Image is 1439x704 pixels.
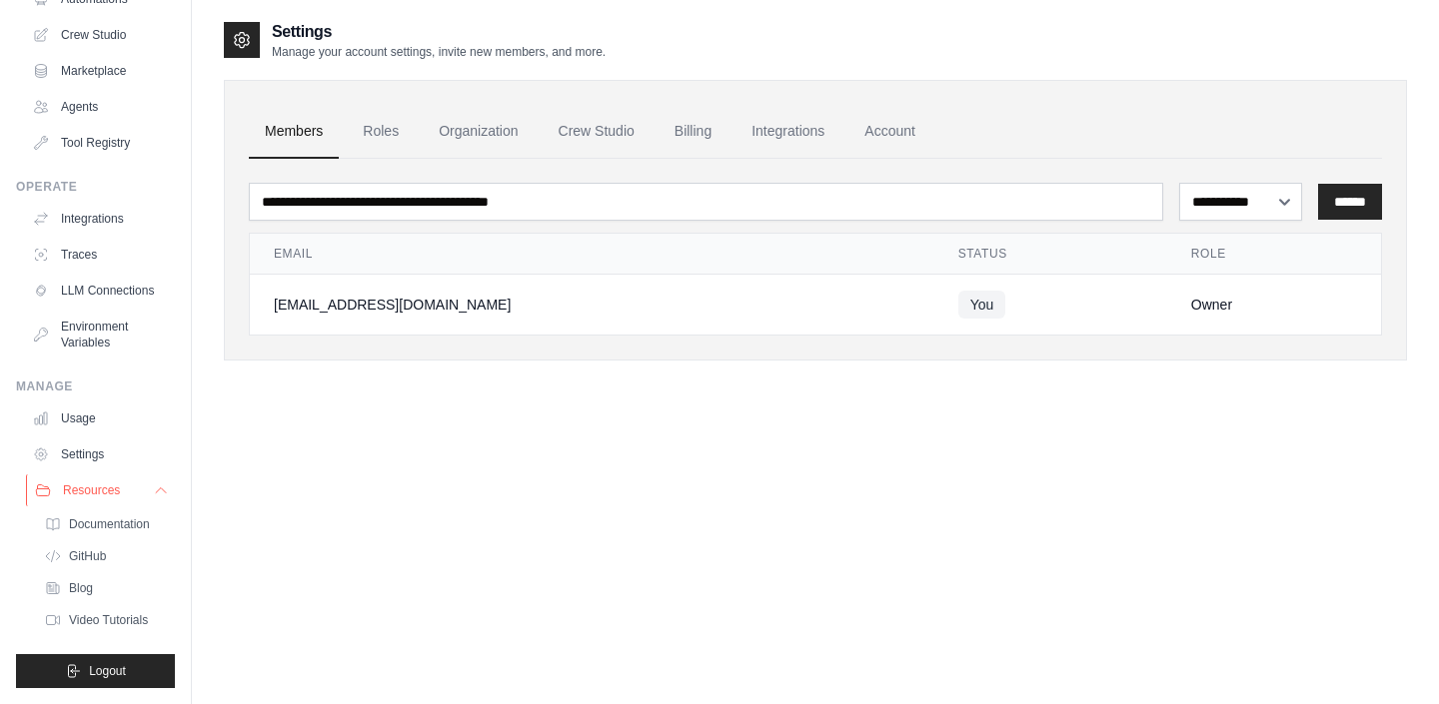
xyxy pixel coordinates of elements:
[848,105,931,159] a: Account
[24,402,175,434] a: Usage
[274,295,910,315] div: [EMAIL_ADDRESS][DOMAIN_NAME]
[36,574,175,602] a: Blog
[69,516,150,532] span: Documentation
[63,482,120,498] span: Resources
[24,19,175,51] a: Crew Studio
[24,438,175,470] a: Settings
[934,234,1167,275] th: Status
[249,105,339,159] a: Members
[36,542,175,570] a: GitHub
[735,105,840,159] a: Integrations
[659,105,727,159] a: Billing
[24,275,175,307] a: LLM Connections
[1191,295,1357,315] div: Owner
[89,663,126,679] span: Logout
[36,606,175,634] a: Video Tutorials
[16,378,175,394] div: Manage
[423,105,534,159] a: Organization
[347,105,415,159] a: Roles
[958,291,1006,319] span: You
[36,510,175,538] a: Documentation
[16,654,175,688] button: Logout
[24,55,175,87] a: Marketplace
[24,91,175,123] a: Agents
[1167,234,1381,275] th: Role
[24,311,175,358] a: Environment Variables
[69,612,148,628] span: Video Tutorials
[69,580,93,596] span: Blog
[16,179,175,195] div: Operate
[24,127,175,159] a: Tool Registry
[24,239,175,271] a: Traces
[272,44,606,60] p: Manage your account settings, invite new members, and more.
[272,20,606,44] h2: Settings
[24,203,175,235] a: Integrations
[543,105,651,159] a: Crew Studio
[26,474,177,506] button: Resources
[250,234,934,275] th: Email
[69,548,106,564] span: GitHub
